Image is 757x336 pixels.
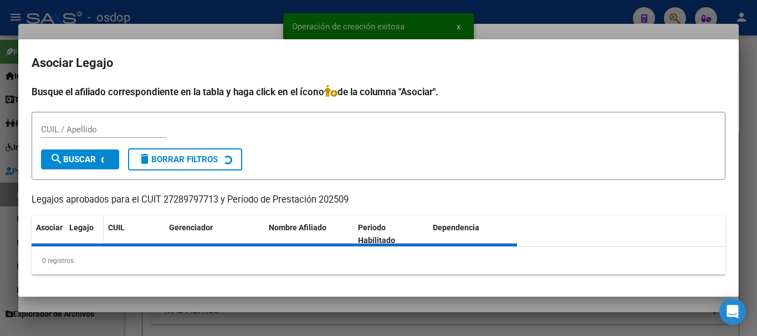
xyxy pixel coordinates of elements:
h2: Asociar Legajo [32,53,725,74]
mat-icon: search [50,152,63,166]
span: Gerenciador [169,223,213,232]
span: Dependencia [433,223,479,232]
span: Asociar [36,223,63,232]
span: Borrar Filtros [138,154,218,164]
datatable-header-cell: Dependencia [428,216,518,252]
span: Nombre Afiliado [269,223,326,232]
button: Buscar [41,149,119,169]
datatable-header-cell: Legajo [65,216,104,252]
div: 0 registros [32,247,725,275]
span: Buscar [50,154,96,164]
datatable-header-cell: Asociar [32,216,65,252]
div: Open Intercom Messenger [719,298,746,325]
button: Borrar Filtros [128,148,242,170]
mat-icon: delete [138,152,151,166]
datatable-header-cell: Nombre Afiliado [264,216,354,252]
datatable-header-cell: Periodo Habilitado [354,216,428,252]
span: Periodo Habilitado [358,223,395,245]
span: CUIL [108,223,125,232]
datatable-header-cell: CUIL [104,216,165,252]
datatable-header-cell: Gerenciador [165,216,264,252]
p: Legajos aprobados para el CUIT 27289797713 y Período de Prestación 202509 [32,193,725,207]
span: Legajo [69,223,94,232]
h4: Busque el afiliado correspondiente en la tabla y haga click en el ícono de la columna "Asociar". [32,85,725,99]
